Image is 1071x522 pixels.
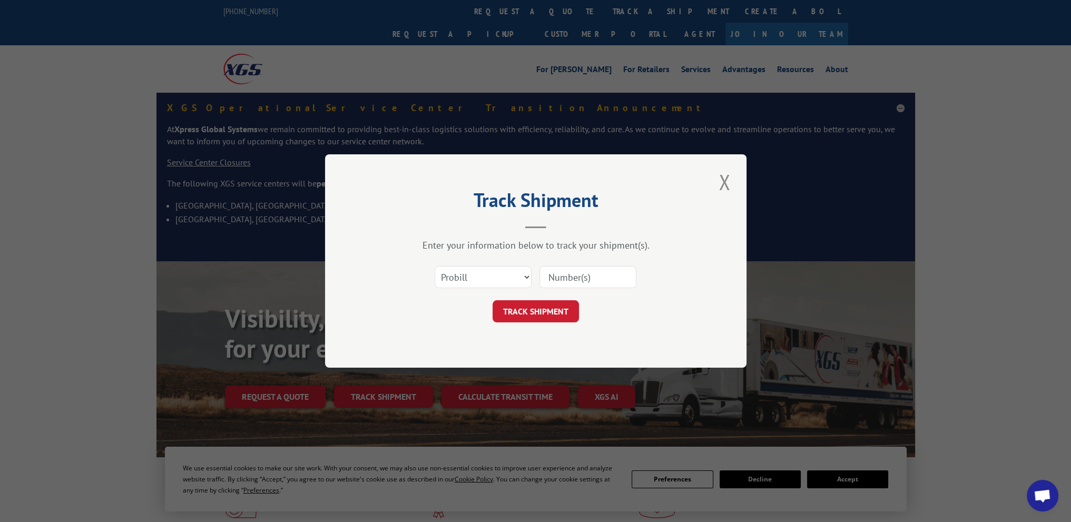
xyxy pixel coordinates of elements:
a: Open chat [1027,480,1058,511]
div: Enter your information below to track your shipment(s). [378,239,694,251]
h2: Track Shipment [378,193,694,213]
input: Number(s) [539,266,636,288]
button: TRACK SHIPMENT [493,300,579,322]
button: Close modal [715,168,733,196]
